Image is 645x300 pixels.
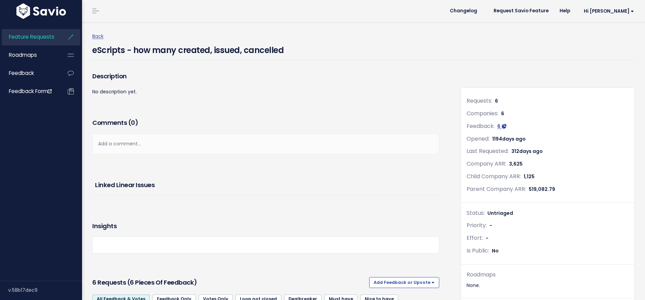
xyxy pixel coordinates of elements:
a: 6 [497,123,507,130]
a: Feedback form [2,83,57,99]
button: Add Feedback or Upvote [369,277,439,288]
a: Help [554,6,576,16]
span: Status: [467,209,485,217]
span: Roadmaps [9,51,37,58]
span: Last Requested: [467,147,509,155]
span: No [492,247,499,254]
a: Feature Requests [2,29,57,45]
span: - [489,222,492,229]
h3: Description [92,71,439,81]
span: Child Company ARR: [467,172,521,180]
span: Parent Company ARR: [467,185,526,193]
p: No description yet. [92,88,439,96]
h4: eScripts - how many created, issued, cancelled [92,41,284,56]
h3: Insights [92,221,117,231]
span: 1,125 [524,173,535,180]
span: Untriaged [487,210,513,217]
a: Feedback [2,65,57,81]
span: Company ARR: [467,160,506,168]
div: v.58b17dec9 [8,281,82,299]
span: days ago [502,135,526,142]
span: Companies: [467,109,498,117]
span: Feedback form [9,88,52,95]
div: Roadmaps [467,270,629,280]
span: Effort: [467,234,483,242]
span: Feature Requests [9,33,54,40]
h3: Comments ( ) [92,118,439,128]
span: 3,625 [509,160,523,167]
span: 6 [501,110,504,117]
span: Changelog [450,9,477,13]
a: Back [92,33,104,40]
span: Opened: [467,135,489,143]
span: Feedback: [467,122,495,130]
span: 6 [495,97,498,104]
span: 519,082.79 [529,186,555,193]
img: logo-white.9d6f32f41409.svg [15,3,68,19]
span: Hi [PERSON_NAME] [584,9,634,14]
span: days ago [519,148,543,155]
div: None. [467,281,629,290]
span: Priority: [467,221,487,229]
a: Request Savio Feature [488,6,554,16]
div: Add a comment... [92,134,439,154]
h3: 6 Requests (6 pieces of Feedback) [92,278,366,287]
span: Is Public: [467,247,489,255]
span: 0 [131,118,135,127]
span: 1194 [492,135,526,142]
span: - [486,235,488,242]
h3: Linked Linear issues [95,180,436,190]
span: Requests: [467,97,492,105]
a: Roadmaps [2,47,57,63]
span: 6 [497,123,500,130]
span: Feedback [9,69,34,77]
a: Hi [PERSON_NAME] [576,6,640,16]
span: 312 [511,148,543,155]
